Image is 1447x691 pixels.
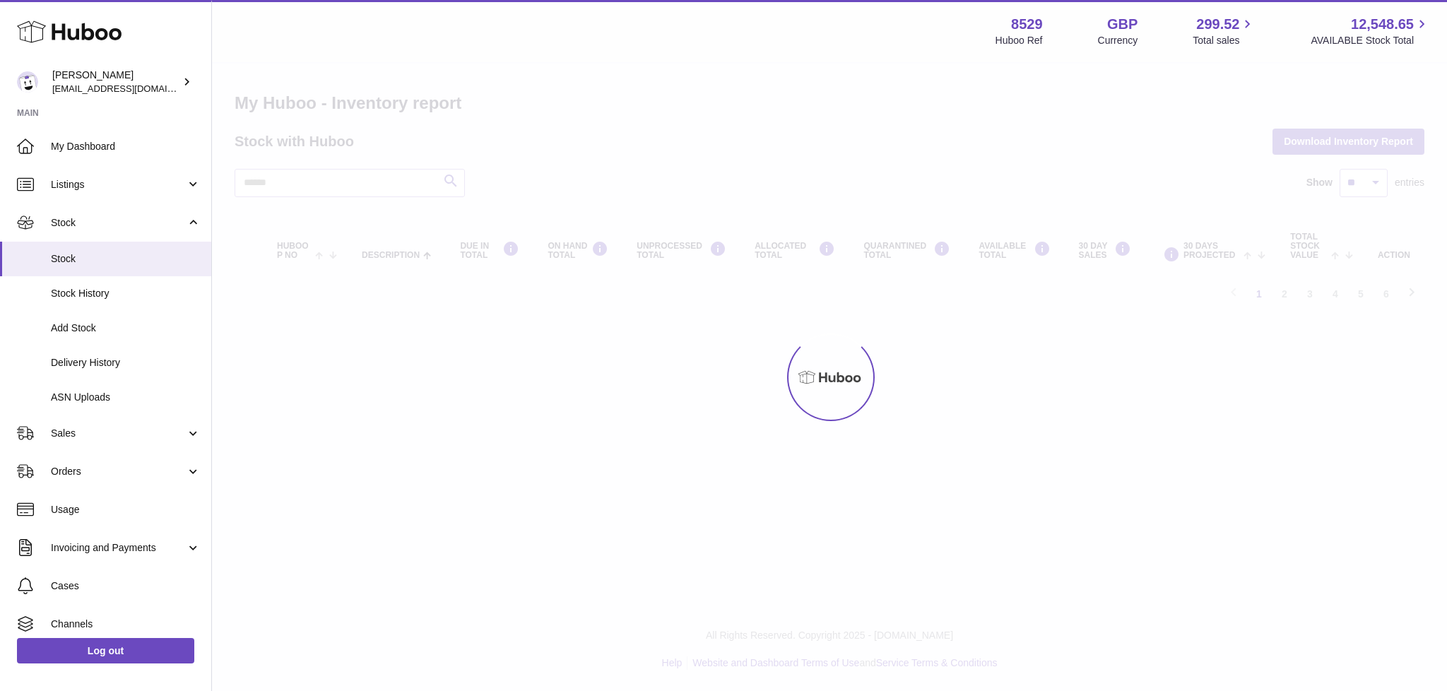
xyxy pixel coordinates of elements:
div: Huboo Ref [996,34,1043,47]
strong: GBP [1107,15,1138,34]
a: Log out [17,638,194,663]
span: Stock History [51,287,201,300]
span: My Dashboard [51,140,201,153]
span: Stock [51,252,201,266]
span: Add Stock [51,321,201,335]
span: Stock [51,216,186,230]
span: Listings [51,178,186,191]
img: admin@redgrass.ch [17,71,38,93]
div: Currency [1098,34,1138,47]
a: 299.52 Total sales [1193,15,1256,47]
span: Usage [51,503,201,516]
span: Delivery History [51,356,201,370]
span: Total sales [1193,34,1256,47]
span: [EMAIL_ADDRESS][DOMAIN_NAME] [52,83,208,94]
strong: 8529 [1011,15,1043,34]
span: ASN Uploads [51,391,201,404]
span: AVAILABLE Stock Total [1311,34,1430,47]
span: Cases [51,579,201,593]
span: Sales [51,427,186,440]
span: Orders [51,465,186,478]
span: 299.52 [1196,15,1239,34]
span: Channels [51,618,201,631]
span: 12,548.65 [1351,15,1414,34]
span: Invoicing and Payments [51,541,186,555]
a: 12,548.65 AVAILABLE Stock Total [1311,15,1430,47]
div: [PERSON_NAME] [52,69,179,95]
